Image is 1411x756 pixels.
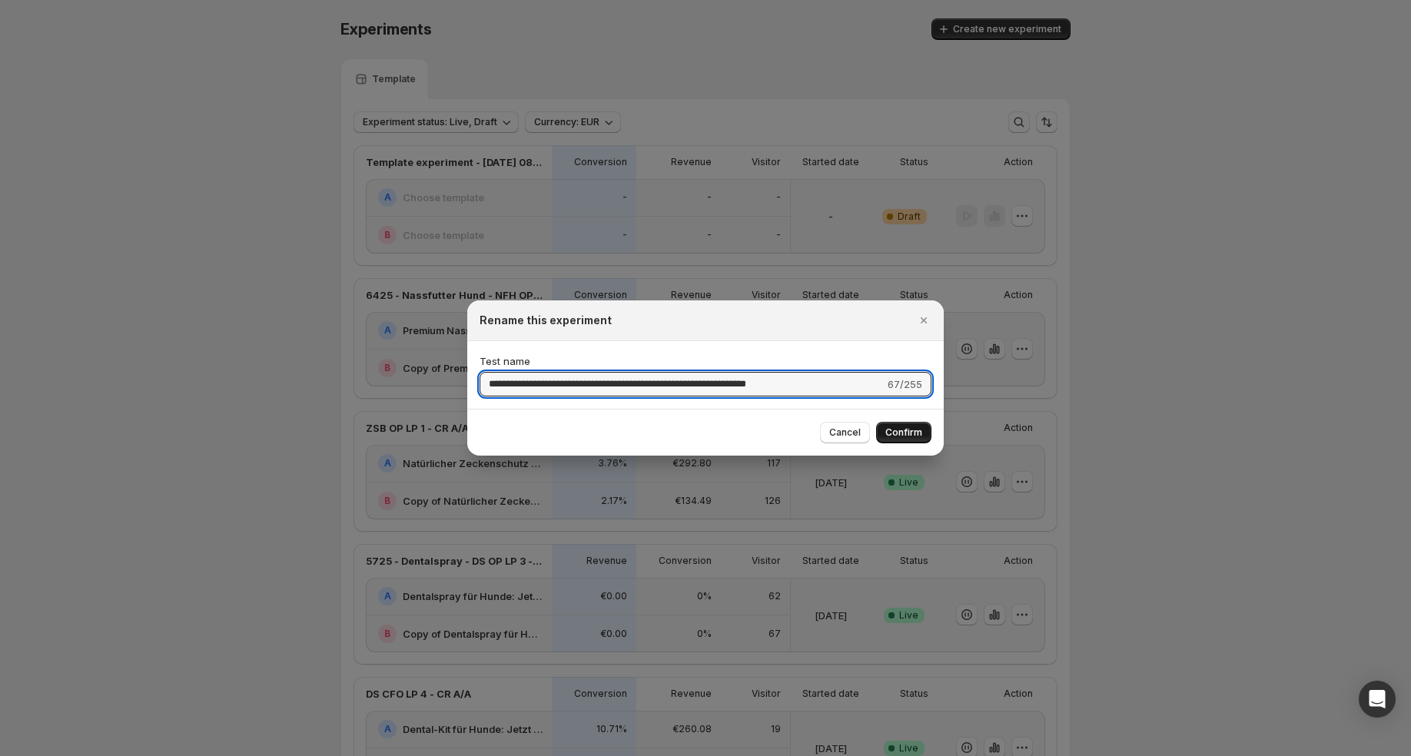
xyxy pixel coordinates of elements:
[876,422,931,443] button: Confirm
[913,310,935,331] button: Close
[480,355,530,367] span: Test name
[829,426,861,439] span: Cancel
[1359,681,1396,718] div: Open Intercom Messenger
[480,313,612,328] h2: Rename this experiment
[820,422,870,443] button: Cancel
[885,426,922,439] span: Confirm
